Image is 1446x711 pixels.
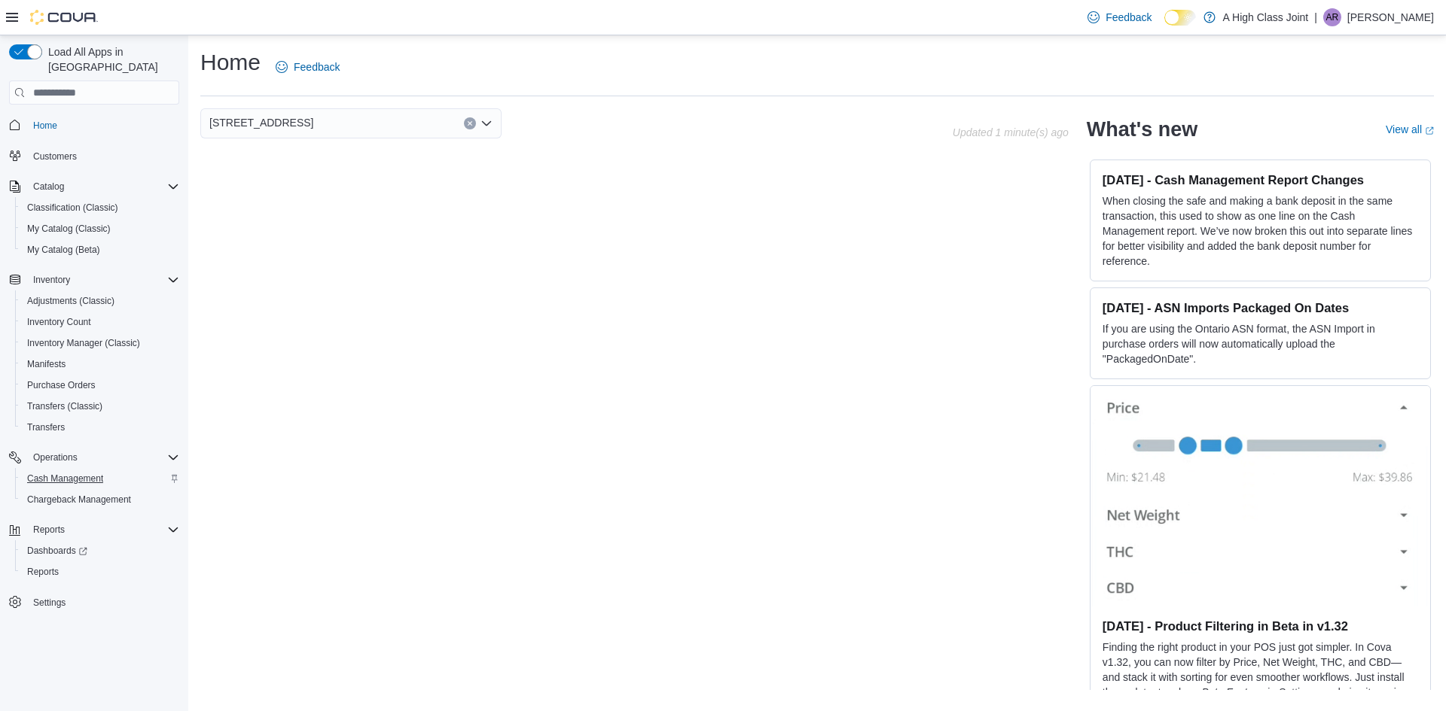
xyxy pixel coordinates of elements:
button: Reports [15,561,185,582]
span: Settings [33,597,66,609]
svg: External link [1425,126,1434,135]
span: Customers [33,150,77,163]
button: Classification (Classic) [15,197,185,218]
button: Reports [3,519,185,540]
h3: [DATE] - Product Filtering in Beta in v1.32 [1103,618,1418,634]
a: Feedback [270,52,346,82]
span: Inventory Manager (Classic) [27,337,140,349]
a: Inventory Count [21,313,97,331]
a: Dashboards [15,540,185,561]
span: Adjustments (Classic) [27,295,114,307]
a: Adjustments (Classic) [21,292,120,310]
span: [STREET_ADDRESS] [209,114,313,132]
button: Purchase Orders [15,375,185,396]
span: My Catalog (Beta) [27,244,100,256]
a: Customers [27,147,83,166]
a: Classification (Classic) [21,199,124,217]
span: Chargeback Management [27,494,131,506]
nav: Complex example [9,108,179,652]
span: Transfers [21,418,179,436]
h2: What's new [1087,117,1197,141]
span: Transfers (Classic) [27,400,102,412]
a: Chargeback Management [21,491,137,509]
span: Feedback [1106,10,1152,25]
a: Cash Management [21,469,109,488]
a: View allExternal link [1386,123,1434,135]
span: Manifests [27,358,66,370]
button: Manifests [15,354,185,375]
span: Inventory Count [27,316,91,328]
button: Customers [3,145,185,167]
p: A High Class Joint [1223,8,1309,26]
button: Inventory Manager (Classic) [15,333,185,354]
button: Catalog [27,178,70,196]
h3: [DATE] - ASN Imports Packaged On Dates [1103,300,1418,315]
input: Dark Mode [1164,10,1196,26]
em: Beta Features [1201,686,1268,698]
span: Chargeback Management [21,491,179,509]
span: My Catalog (Classic) [21,220,179,238]
span: Dashboards [21,542,179,560]
span: My Catalog (Beta) [21,241,179,259]
button: Cash Management [15,468,185,489]
img: Cova [30,10,98,25]
button: Inventory [3,269,185,290]
span: Catalog [33,181,64,193]
h3: [DATE] - Cash Management Report Changes [1103,172,1418,187]
a: Purchase Orders [21,376,102,394]
span: Customers [27,147,179,166]
span: Reports [27,521,179,539]
button: Clear input [464,117,476,129]
span: Dashboards [27,545,87,557]
span: Load All Apps in [GEOGRAPHIC_DATA] [42,44,179,74]
a: Feedback [1081,2,1158,32]
button: Inventory Count [15,311,185,333]
button: Operations [27,448,84,466]
a: Dashboards [21,542,93,560]
h1: Home [200,47,261,77]
span: Catalog [27,178,179,196]
span: Reports [27,566,59,578]
span: Classification (Classic) [21,199,179,217]
a: My Catalog (Beta) [21,241,106,259]
span: Reports [21,563,179,581]
span: Adjustments (Classic) [21,292,179,310]
span: Operations [33,451,78,463]
button: Settings [3,591,185,613]
span: Manifests [21,355,179,373]
p: Updated 1 minute(s) ago [953,126,1069,138]
span: Inventory Manager (Classic) [21,334,179,352]
button: Catalog [3,176,185,197]
button: My Catalog (Beta) [15,239,185,260]
span: Classification (Classic) [27,202,118,214]
a: Home [27,117,63,135]
span: Transfers (Classic) [21,397,179,415]
button: Inventory [27,271,76,289]
button: Transfers [15,417,185,438]
span: AR [1326,8,1339,26]
p: If you are using the Ontario ASN format, the ASN Import in purchase orders will now automatically... [1103,321,1418,366]
a: Transfers (Classic) [21,397,108,415]
span: Feedback [294,59,340,74]
button: Operations [3,447,185,468]
a: Transfers [21,418,71,436]
span: Purchase Orders [27,379,96,391]
span: Settings [27,593,179,612]
div: Alexa Rushton [1323,8,1341,26]
span: Cash Management [27,472,103,485]
span: Inventory Count [21,313,179,331]
p: When closing the safe and making a bank deposit in the same transaction, this used to show as one... [1103,193,1418,269]
a: My Catalog (Classic) [21,220,117,238]
p: | [1314,8,1317,26]
span: Reports [33,524,65,536]
button: Chargeback Management [15,489,185,510]
span: Home [33,120,57,132]
span: Cash Management [21,469,179,488]
span: Inventory [33,274,70,286]
p: [PERSON_NAME] [1347,8,1434,26]
a: Settings [27,594,72,612]
button: Reports [27,521,71,539]
a: Inventory Manager (Classic) [21,334,146,352]
span: Purchase Orders [21,376,179,394]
